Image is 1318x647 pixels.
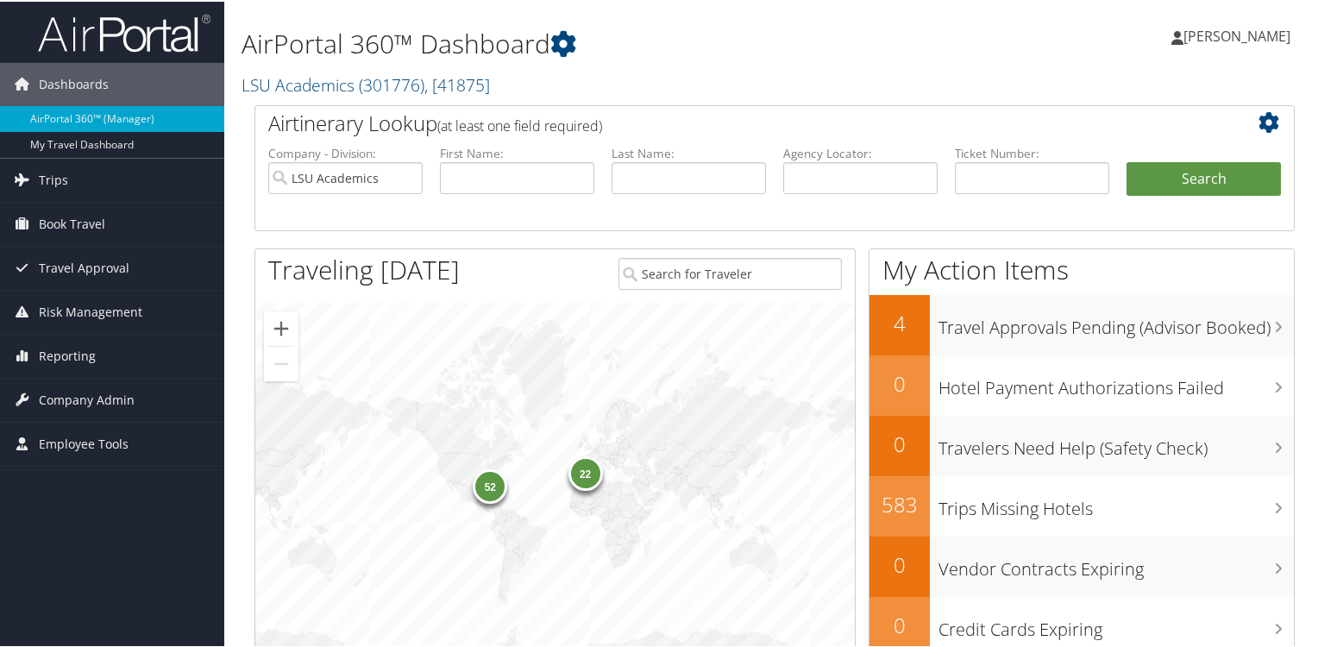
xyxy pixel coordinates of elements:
[473,467,507,501] div: 52
[264,310,298,344] button: Zoom in
[869,428,930,457] h2: 0
[39,377,135,420] span: Company Admin
[869,293,1294,354] a: 4Travel Approvals Pending (Advisor Booked)
[359,72,424,95] span: ( 301776 )
[869,609,930,638] h2: 0
[955,143,1109,160] label: Ticket Number:
[869,535,1294,595] a: 0Vendor Contracts Expiring
[869,488,930,518] h2: 583
[612,143,766,160] label: Last Name:
[1127,160,1281,195] button: Search
[869,549,930,578] h2: 0
[39,201,105,244] span: Book Travel
[39,61,109,104] span: Dashboards
[938,366,1294,399] h3: Hotel Payment Authorizations Failed
[1171,9,1308,60] a: [PERSON_NAME]
[39,157,68,200] span: Trips
[242,24,952,60] h1: AirPortal 360™ Dashboard
[39,245,129,288] span: Travel Approval
[242,72,490,95] a: LSU Academics
[938,547,1294,580] h3: Vendor Contracts Expiring
[618,256,843,288] input: Search for Traveler
[1183,25,1290,44] span: [PERSON_NAME]
[938,305,1294,338] h3: Travel Approvals Pending (Advisor Booked)
[869,307,930,336] h2: 4
[440,143,594,160] label: First Name:
[268,107,1195,136] h2: Airtinerary Lookup
[424,72,490,95] span: , [ 41875 ]
[938,487,1294,519] h3: Trips Missing Hotels
[39,289,142,332] span: Risk Management
[268,250,460,286] h1: Traveling [DATE]
[39,333,96,376] span: Reporting
[938,607,1294,640] h3: Credit Cards Expiring
[568,455,602,489] div: 22
[869,367,930,397] h2: 0
[869,474,1294,535] a: 583Trips Missing Hotels
[869,414,1294,474] a: 0Travelers Need Help (Safety Check)
[38,11,210,52] img: airportal-logo.png
[869,250,1294,286] h1: My Action Items
[783,143,938,160] label: Agency Locator:
[39,421,129,464] span: Employee Tools
[437,115,602,134] span: (at least one field required)
[869,354,1294,414] a: 0Hotel Payment Authorizations Failed
[268,143,423,160] label: Company - Division:
[264,345,298,380] button: Zoom out
[938,426,1294,459] h3: Travelers Need Help (Safety Check)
